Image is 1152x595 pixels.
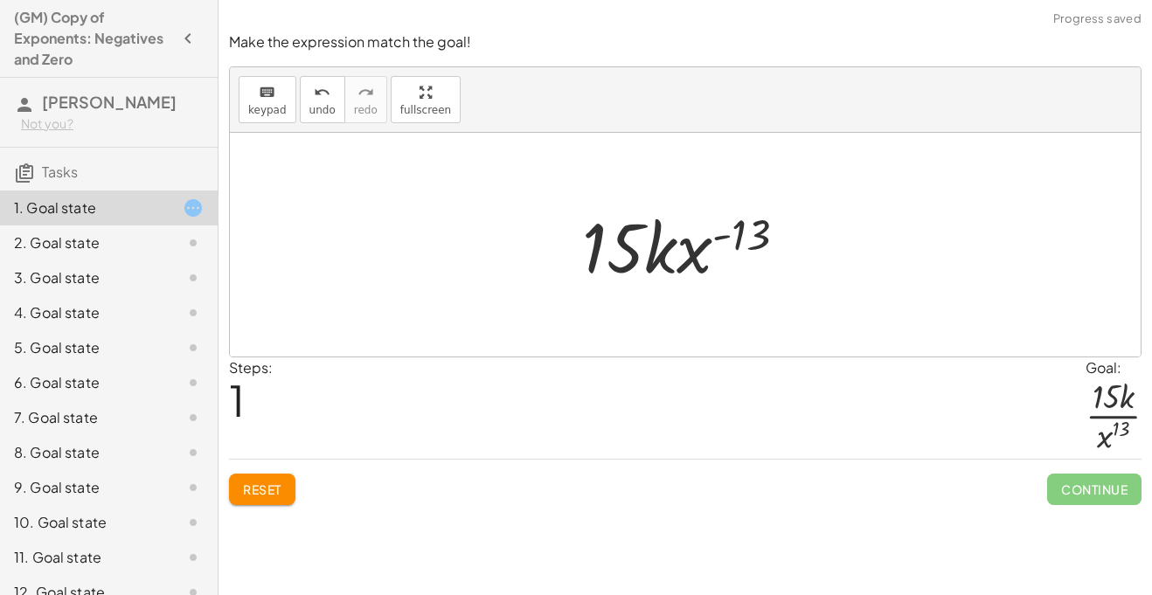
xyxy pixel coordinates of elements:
div: 11. Goal state [14,547,155,568]
button: Reset [229,474,295,505]
span: 1 [229,373,245,426]
i: Task not started. [183,302,204,323]
h4: (GM) Copy of Exponents: Negatives and Zero [14,7,172,70]
span: Reset [243,481,281,497]
i: Task not started. [183,407,204,428]
label: Steps: [229,358,273,377]
div: 9. Goal state [14,477,155,498]
div: Not you? [21,115,204,133]
div: 5. Goal state [14,337,155,358]
div: 2. Goal state [14,232,155,253]
i: Task not started. [183,232,204,253]
i: Task not started. [183,337,204,358]
i: undo [314,82,330,103]
p: Make the expression match the goal! [229,32,1142,52]
button: fullscreen [391,76,461,123]
div: 7. Goal state [14,407,155,428]
i: keyboard [259,82,275,103]
button: keyboardkeypad [239,76,296,123]
span: Tasks [42,163,78,181]
button: redoredo [344,76,387,123]
div: 3. Goal state [14,267,155,288]
div: 8. Goal state [14,442,155,463]
div: 1. Goal state [14,197,155,218]
div: Goal: [1086,357,1142,378]
i: Task not started. [183,512,204,533]
span: redo [354,104,378,116]
i: Task started. [183,197,204,218]
div: 4. Goal state [14,302,155,323]
button: undoundo [300,76,345,123]
i: Task not started. [183,267,204,288]
i: Task not started. [183,547,204,568]
span: Progress saved [1053,10,1142,28]
span: keypad [248,104,287,116]
i: Task not started. [183,477,204,498]
i: redo [357,82,374,103]
i: Task not started. [183,442,204,463]
div: 10. Goal state [14,512,155,533]
span: [PERSON_NAME] [42,92,177,112]
i: Task not started. [183,372,204,393]
span: undo [309,104,336,116]
div: 6. Goal state [14,372,155,393]
span: fullscreen [400,104,451,116]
